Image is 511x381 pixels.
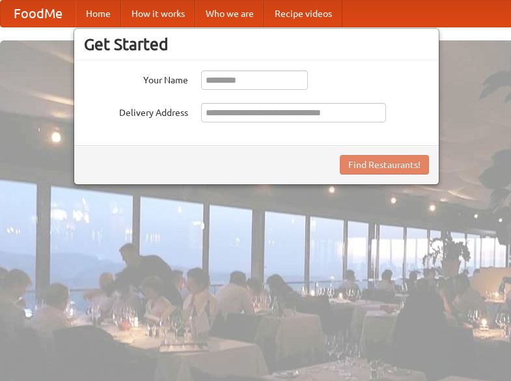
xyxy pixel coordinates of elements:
[76,1,121,27] a: Home
[84,103,188,119] label: Delivery Address
[84,70,188,87] label: Your Name
[195,1,264,27] a: Who we are
[121,1,195,27] a: How it works
[84,35,429,54] h3: Get Started
[340,155,429,175] button: Find Restaurants!
[1,1,76,27] a: FoodMe
[264,1,342,27] a: Recipe videos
